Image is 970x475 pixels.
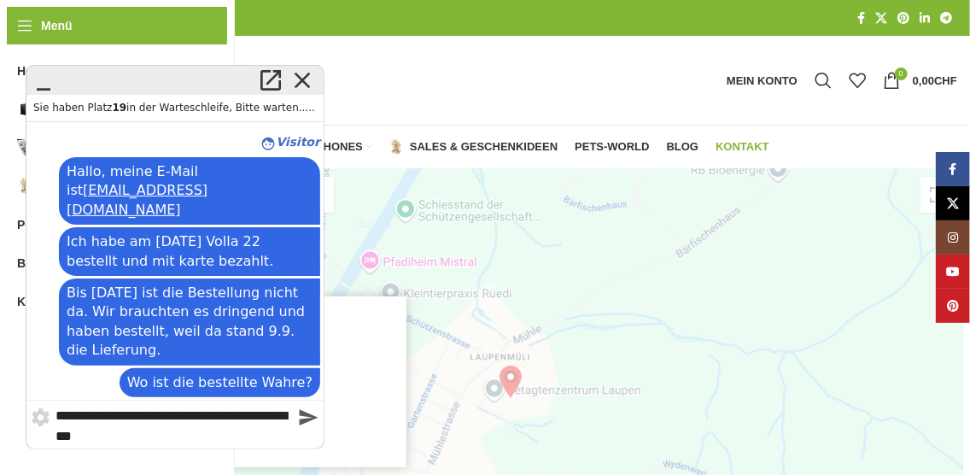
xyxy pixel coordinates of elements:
[892,7,914,30] a: Pinterest Social Link
[806,63,840,97] a: Suche
[934,74,957,87] span: CHF
[30,336,273,384] textarea: Type your message here...
[936,289,970,323] a: Pinterest Social Link
[56,130,778,164] div: Hauptnavigation
[716,130,769,164] a: Kontakt
[935,7,957,30] a: Telegram Social Link
[667,130,699,164] a: Blog
[870,7,892,30] a: X Social Link
[17,101,34,118] img: Solaranlagen
[4,3,36,27] a: minimieren.
[33,162,295,211] div: Ich habe am [DATE] Volla 22 bestellt und mit karte bezahlt.
[913,74,957,87] bdi: 0,00
[250,70,295,84] span: Visitor
[41,16,73,35] span: Menü
[231,3,259,27] i: 
[852,7,870,30] a: Facebook Social Link
[718,63,806,97] a: Mein Konto
[936,220,970,255] a: Instagram Social Link
[17,209,80,240] span: Pets-World
[874,63,966,97] a: 0 0,00CHF
[575,140,649,154] span: Pets-World
[936,152,970,186] a: Facebook Social Link
[41,117,182,152] a: [EMAIL_ADDRESS][DOMAIN_NAME]
[895,67,908,80] span: 0
[273,344,295,361] a: Eine Nachricht senden
[17,178,34,195] img: Sales & Geschenkideen
[33,214,295,301] div: Bis [DATE] ist die Bestellung nicht da. Wir brauchten es dringend und haben bestellt, weil da sta...
[575,130,649,164] a: Pets-World
[920,177,955,213] button: Vollbildansicht ein/aus
[235,72,250,85] i: Visitor
[273,343,295,362] i: 
[17,56,50,86] span: Home
[17,248,44,279] span: Blog
[8,37,291,49] h6: Sie haben Platz in der Warteschleife, Bitte warten.....
[4,3,32,27] i: 
[389,130,558,164] a: Sales & Geschenkideen
[716,140,769,154] span: Kontakt
[389,139,404,155] img: Sales & Geschenkideen
[277,140,363,154] span: Smartphones
[17,139,34,156] img: Smartphones
[936,186,970,220] a: X Social Link
[667,140,699,154] span: Blog
[86,37,101,49] b: 19
[727,75,798,86] span: Mein Konto
[33,92,295,160] div: Hallo, meine E-Mail ist
[255,130,371,164] a: Smartphones
[263,3,290,27] i: 
[231,3,263,27] a: Popup
[17,286,61,317] span: Kontakt
[840,63,874,97] div: Meine Wunschliste
[4,67,295,88] span: Nickname ändern
[4,343,26,364] button: 
[94,303,295,332] div: Wo ist die bestellte Wahre?
[263,3,295,27] a: Chat beenden
[936,255,970,289] a: YouTube Social Link
[914,7,935,30] a: LinkedIn Social Link
[410,140,558,154] span: Sales & Geschenkideen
